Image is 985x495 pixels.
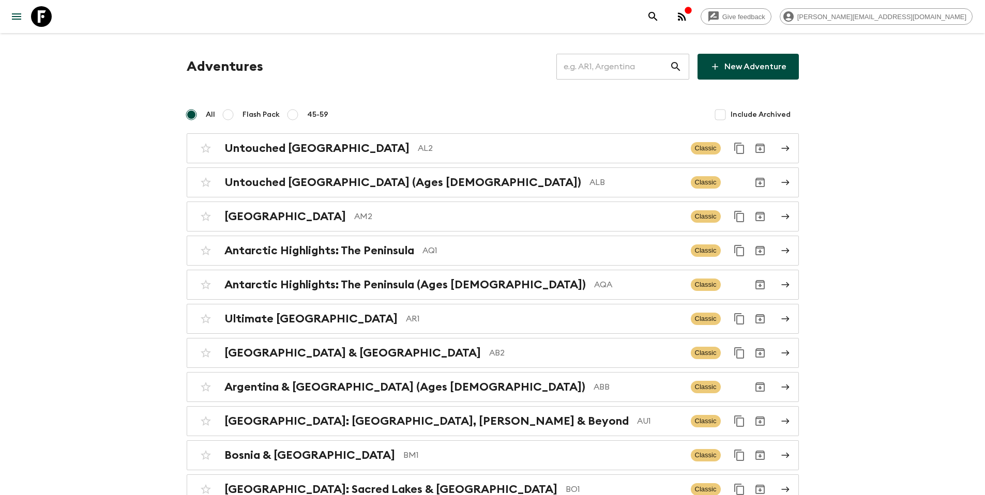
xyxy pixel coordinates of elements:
[780,8,973,25] div: [PERSON_NAME][EMAIL_ADDRESS][DOMAIN_NAME]
[691,210,721,223] span: Classic
[637,415,683,427] p: AU1
[187,372,799,402] a: Argentina & [GEOGRAPHIC_DATA] (Ages [DEMOGRAPHIC_DATA])ABBClassicArchive
[354,210,683,223] p: AM2
[187,338,799,368] a: [GEOGRAPHIC_DATA] & [GEOGRAPHIC_DATA]AB2ClassicDuplicate for 45-59Archive
[224,448,395,462] h2: Bosnia & [GEOGRAPHIC_DATA]
[750,274,770,295] button: Archive
[187,167,799,197] a: Untouched [GEOGRAPHIC_DATA] (Ages [DEMOGRAPHIC_DATA])ALBClassicArchive
[589,176,683,189] p: ALB
[729,206,750,227] button: Duplicate for 45-59
[187,133,799,163] a: Untouched [GEOGRAPHIC_DATA]AL2ClassicDuplicate for 45-59Archive
[6,6,27,27] button: menu
[691,313,721,325] span: Classic
[206,110,215,120] span: All
[750,377,770,397] button: Archive
[750,206,770,227] button: Archive
[224,176,581,189] h2: Untouched [GEOGRAPHIC_DATA] (Ages [DEMOGRAPHIC_DATA])
[750,172,770,193] button: Archive
[698,54,799,80] a: New Adventure
[187,56,263,77] h1: Adventures
[729,138,750,159] button: Duplicate for 45-59
[750,308,770,329] button: Archive
[243,110,280,120] span: Flash Pack
[691,415,721,427] span: Classic
[422,244,683,257] p: AQ1
[556,52,670,81] input: e.g. AR1, Argentina
[729,240,750,261] button: Duplicate for 45-59
[224,142,410,155] h2: Untouched [GEOGRAPHIC_DATA]
[594,279,683,291] p: AQA
[187,202,799,231] a: [GEOGRAPHIC_DATA]AM2ClassicDuplicate for 45-59Archive
[717,13,771,21] span: Give feedback
[691,449,721,461] span: Classic
[224,380,585,394] h2: Argentina & [GEOGRAPHIC_DATA] (Ages [DEMOGRAPHIC_DATA])
[643,6,663,27] button: search adventures
[691,142,721,154] span: Classic
[187,236,799,266] a: Antarctic Highlights: The PeninsulaAQ1ClassicDuplicate for 45-59Archive
[691,279,721,291] span: Classic
[224,414,629,428] h2: [GEOGRAPHIC_DATA]: [GEOGRAPHIC_DATA], [PERSON_NAME] & Beyond
[729,343,750,363] button: Duplicate for 45-59
[691,347,721,359] span: Classic
[418,142,683,154] p: AL2
[729,411,750,431] button: Duplicate for 45-59
[224,346,481,360] h2: [GEOGRAPHIC_DATA] & [GEOGRAPHIC_DATA]
[187,270,799,300] a: Antarctic Highlights: The Peninsula (Ages [DEMOGRAPHIC_DATA])AQAClassicArchive
[406,313,683,325] p: AR1
[224,210,346,223] h2: [GEOGRAPHIC_DATA]
[224,244,414,257] h2: Antarctic Highlights: The Peninsula
[187,304,799,334] a: Ultimate [GEOGRAPHIC_DATA]AR1ClassicDuplicate for 45-59Archive
[750,138,770,159] button: Archive
[701,8,771,25] a: Give feedback
[731,110,791,120] span: Include Archived
[187,406,799,436] a: [GEOGRAPHIC_DATA]: [GEOGRAPHIC_DATA], [PERSON_NAME] & BeyondAU1ClassicDuplicate for 45-59Archive
[691,244,721,257] span: Classic
[691,381,721,393] span: Classic
[224,278,586,291] h2: Antarctic Highlights: The Peninsula (Ages [DEMOGRAPHIC_DATA])
[729,308,750,329] button: Duplicate for 45-59
[489,347,683,359] p: AB2
[691,176,721,189] span: Classic
[307,110,328,120] span: 45-59
[792,13,972,21] span: [PERSON_NAME][EMAIL_ADDRESS][DOMAIN_NAME]
[187,440,799,470] a: Bosnia & [GEOGRAPHIC_DATA]BM1ClassicDuplicate for 45-59Archive
[594,381,683,393] p: ABB
[750,240,770,261] button: Archive
[750,411,770,431] button: Archive
[750,445,770,466] button: Archive
[729,445,750,466] button: Duplicate for 45-59
[224,312,398,326] h2: Ultimate [GEOGRAPHIC_DATA]
[750,343,770,363] button: Archive
[403,449,683,461] p: BM1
